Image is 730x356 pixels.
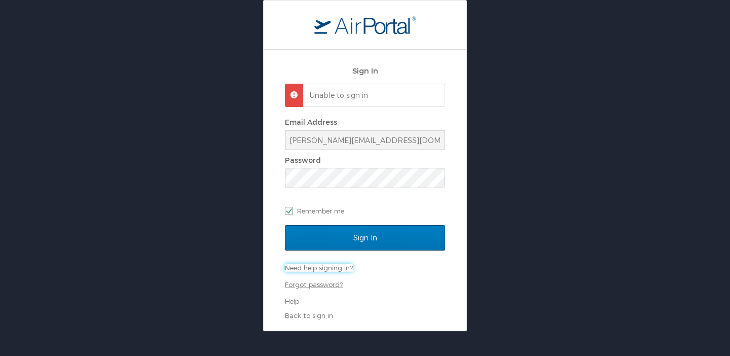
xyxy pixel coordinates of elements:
label: Email Address [285,118,337,126]
label: Remember me [285,203,445,219]
input: Sign In [285,225,445,251]
p: Unable to sign in [310,90,435,100]
a: Help [285,297,299,305]
a: Need help signing in? [285,264,353,272]
img: logo [314,16,416,34]
label: Password [285,156,321,164]
a: Back to sign in [285,311,333,319]
a: Forgot password? [285,280,343,289]
h2: Sign In [285,65,445,77]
